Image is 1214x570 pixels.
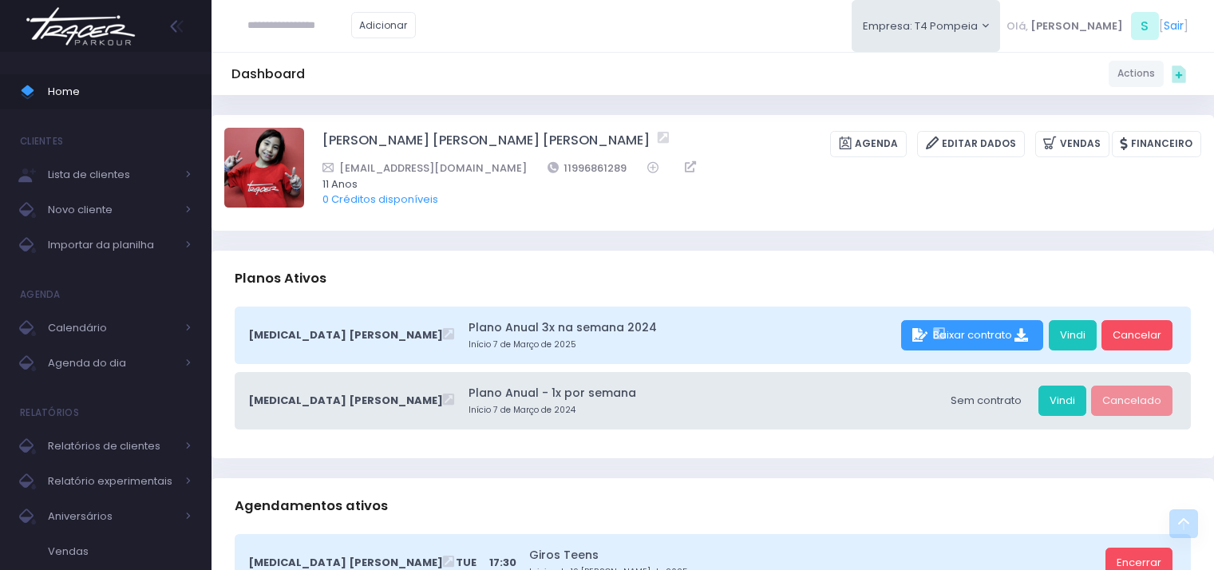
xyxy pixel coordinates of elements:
a: Cancelar [1101,320,1172,350]
a: Editar Dados [917,131,1025,157]
span: Novo cliente [48,200,176,220]
h3: Planos Ativos [235,255,326,301]
span: Relatórios de clientes [48,436,176,457]
span: Lista de clientes [48,164,176,185]
a: Giros Teens [529,547,1100,564]
h5: Dashboard [231,66,305,82]
a: Agenda [830,131,907,157]
span: Relatório experimentais [48,471,176,492]
img: Lorena mie sato ayres [224,128,304,208]
a: [EMAIL_ADDRESS][DOMAIN_NAME] [322,160,527,176]
span: [MEDICAL_DATA] [PERSON_NAME] [248,327,443,343]
span: Calendário [48,318,176,338]
a: 0 Créditos disponíveis [322,192,438,207]
a: Vindi [1038,386,1086,416]
span: Agenda do dia [48,353,176,374]
span: Aniversários [48,506,176,527]
a: Adicionar [351,12,417,38]
span: Home [48,81,192,102]
span: S [1131,12,1159,40]
div: [ ] [1000,8,1194,44]
a: Vendas [1035,131,1109,157]
a: Vindi [1049,320,1097,350]
h4: Clientes [20,125,63,157]
span: 11 Anos [322,176,1180,192]
a: Actions [1109,61,1164,87]
h3: Agendamentos ativos [235,483,388,528]
span: Importar da planilha [48,235,176,255]
small: Início 7 de Março de 2024 [469,404,935,417]
a: Plano Anual 3x na semana 2024 [469,319,896,336]
a: Plano Anual - 1x por semana [469,385,935,402]
span: [MEDICAL_DATA] [PERSON_NAME] [248,393,443,409]
div: Baixar contrato [901,320,1043,350]
a: 11996861289 [548,160,627,176]
h4: Agenda [20,279,61,311]
span: [PERSON_NAME] [1030,18,1123,34]
a: Financeiro [1112,131,1201,157]
span: Olá, [1006,18,1028,34]
span: Vendas [48,541,192,562]
a: Sair [1164,18,1184,34]
h4: Relatórios [20,397,79,429]
a: [PERSON_NAME] [PERSON_NAME] [PERSON_NAME] [322,131,650,157]
div: Sem contrato [939,386,1033,416]
small: Início 7 de Março de 2025 [469,338,896,351]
